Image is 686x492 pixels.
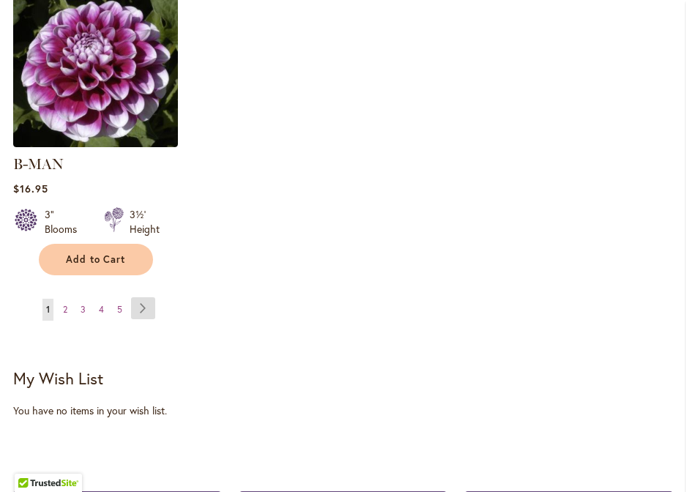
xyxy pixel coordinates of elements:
[11,440,52,481] iframe: Launch Accessibility Center
[45,207,86,236] div: 3" Blooms
[130,207,160,236] div: 3½' Height
[81,304,86,315] span: 3
[99,304,104,315] span: 4
[13,182,48,195] span: $16.95
[39,244,153,275] button: Add to Cart
[13,136,178,150] a: B-MAN
[13,368,103,389] strong: My Wish List
[13,403,673,418] div: You have no items in your wish list.
[66,253,126,266] span: Add to Cart
[117,304,122,315] span: 5
[13,155,64,173] a: B-MAN
[46,304,50,315] span: 1
[63,304,67,315] span: 2
[95,299,108,321] a: 4
[59,299,71,321] a: 2
[113,299,126,321] a: 5
[77,299,89,321] a: 3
